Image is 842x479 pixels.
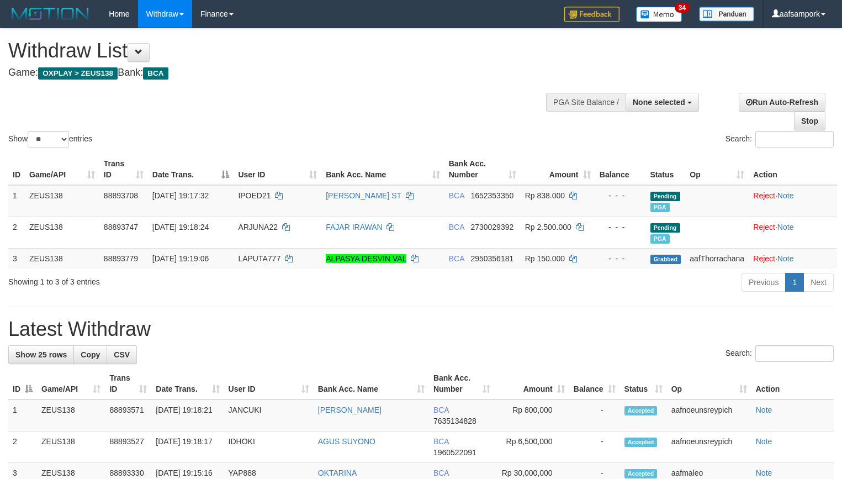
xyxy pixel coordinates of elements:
th: Bank Acc. Number: activate to sort column ascending [444,154,521,185]
th: Balance: activate to sort column ascending [569,368,620,399]
button: None selected [626,93,699,112]
span: 88893779 [104,254,138,263]
td: [DATE] 19:18:21 [151,399,224,431]
span: 88893708 [104,191,138,200]
th: Action [751,368,834,399]
th: Game/API: activate to sort column ascending [37,368,105,399]
span: Rp 838.000 [525,191,565,200]
a: Reject [753,223,775,231]
th: Status [646,154,686,185]
td: · [749,185,837,217]
span: Rp 2.500.000 [525,223,571,231]
a: Note [756,469,772,477]
th: Bank Acc. Number: activate to sort column ascending [429,368,495,399]
th: Game/API: activate to sort column ascending [25,154,99,185]
a: 1 [785,273,804,292]
a: Next [803,273,834,292]
td: 2 [8,217,25,248]
span: Marked by aafnoeunsreypich [650,203,670,212]
div: Showing 1 to 3 of 3 entries [8,272,342,287]
span: Pending [650,223,680,233]
td: 88893571 [105,399,151,431]
span: OXPLAY > ZEUS138 [38,67,118,80]
div: - - - [600,190,642,201]
span: None selected [633,98,685,107]
th: Bank Acc. Name: activate to sort column ascending [314,368,429,399]
span: Rp 150.000 [525,254,565,263]
h1: Latest Withdraw [8,318,834,340]
td: 88893527 [105,431,151,463]
td: ZEUS138 [25,185,99,217]
a: Note [777,223,794,231]
label: Search: [726,131,834,148]
th: User ID: activate to sort column ascending [224,368,314,399]
span: BCA [433,469,449,477]
a: Previous [742,273,786,292]
th: Op: activate to sort column ascending [667,368,751,399]
td: ZEUS138 [25,248,99,269]
td: 1 [8,185,25,217]
td: Rp 800,000 [495,399,569,431]
span: 88893747 [104,223,138,231]
div: - - - [600,222,642,233]
a: AGUS SUYONO [318,437,375,446]
td: · [749,248,837,269]
td: ZEUS138 [25,217,99,248]
td: ZEUS138 [37,431,105,463]
a: Reject [753,254,775,263]
th: Trans ID: activate to sort column ascending [105,368,151,399]
td: · [749,217,837,248]
span: Grabbed [650,255,681,264]
th: Balance [595,154,646,185]
a: Run Auto-Refresh [739,93,825,112]
th: User ID: activate to sort column ascending [234,154,321,185]
td: Rp 6,500,000 [495,431,569,463]
input: Search: [755,131,834,148]
th: ID: activate to sort column descending [8,368,37,399]
td: ZEUS138 [37,399,105,431]
span: LAPUTA777 [238,254,280,263]
td: - [569,399,620,431]
a: Note [777,254,794,263]
img: MOTION_logo.png [8,6,92,22]
td: [DATE] 19:18:17 [151,431,224,463]
span: Accepted [624,438,658,447]
input: Search: [755,345,834,362]
td: 2 [8,431,37,463]
span: BCA [433,437,449,446]
td: 1 [8,399,37,431]
span: BCA [449,254,464,263]
span: Copy 1652353350 to clipboard [470,191,513,200]
span: [DATE] 19:19:06 [152,254,209,263]
span: ARJUNA22 [238,223,278,231]
th: Action [749,154,837,185]
span: [DATE] 19:17:32 [152,191,209,200]
a: Reject [753,191,775,200]
span: BCA [433,406,449,414]
td: aafnoeunsreypich [667,431,751,463]
div: - - - [600,253,642,264]
span: Pending [650,192,680,201]
span: Marked by aafnoeunsreypich [650,234,670,244]
a: Note [777,191,794,200]
a: Note [756,406,772,414]
td: - [569,431,620,463]
span: 34 [675,3,690,13]
label: Show entries [8,131,92,148]
th: Date Trans.: activate to sort column descending [148,154,234,185]
a: [PERSON_NAME] [318,406,382,414]
td: aafThorrachana [685,248,749,269]
img: Feedback.jpg [564,7,619,22]
a: Note [756,437,772,446]
th: Bank Acc. Name: activate to sort column ascending [321,154,444,185]
th: Op: activate to sort column ascending [685,154,749,185]
h1: Withdraw List [8,40,550,62]
span: [DATE] 19:18:24 [152,223,209,231]
td: JANCUKI [224,399,314,431]
a: CSV [107,345,137,364]
th: Date Trans.: activate to sort column ascending [151,368,224,399]
a: OKTARINA [318,469,357,477]
th: Amount: activate to sort column ascending [495,368,569,399]
a: Stop [794,112,825,130]
span: Accepted [624,469,658,478]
